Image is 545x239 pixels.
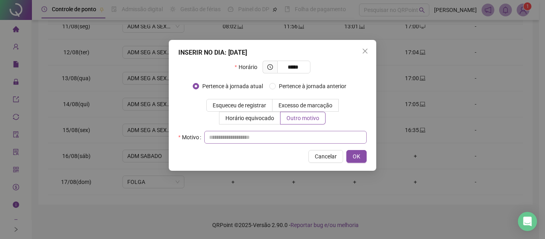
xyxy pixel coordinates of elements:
span: clock-circle [267,64,273,70]
span: Pertence à jornada anterior [276,82,350,91]
span: Excesso de marcação [278,102,332,109]
span: Outro motivo [286,115,319,121]
button: Cancelar [308,150,343,163]
span: Esqueceu de registrar [213,102,266,109]
span: close [362,48,368,54]
div: INSERIR NO DIA : [DATE] [178,48,367,57]
div: Open Intercom Messenger [518,212,537,231]
span: Cancelar [315,152,337,161]
button: OK [346,150,367,163]
span: Pertence à jornada atual [199,82,266,91]
label: Horário [235,61,262,73]
span: OK [353,152,360,161]
span: Horário equivocado [225,115,274,121]
label: Motivo [178,131,204,144]
button: Close [359,45,371,57]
